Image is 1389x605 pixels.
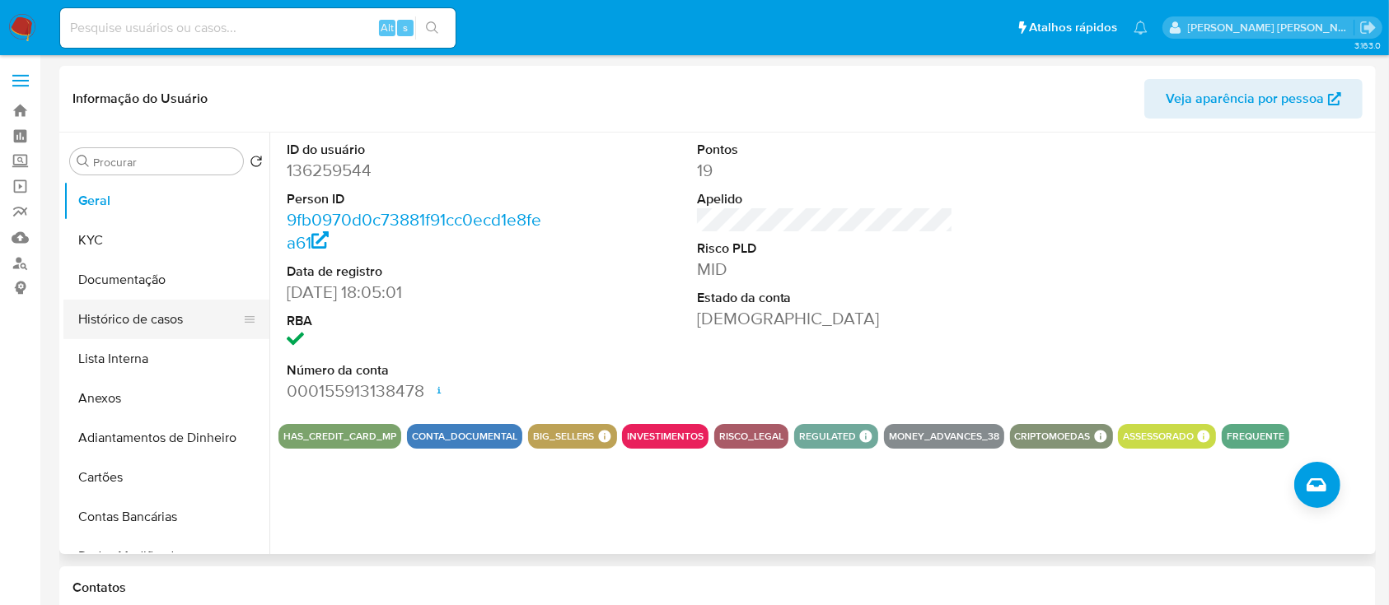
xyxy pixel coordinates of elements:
dt: ID do usuário [287,141,544,159]
button: Anexos [63,379,269,418]
a: Sair [1359,19,1377,36]
input: Pesquise usuários ou casos... [60,17,456,39]
dt: Data de registro [287,263,544,281]
h1: Contatos [72,579,1363,596]
dt: Número da conta [287,361,544,379]
dd: MID [697,258,954,281]
button: KYC [63,221,269,260]
dd: 136259544 [287,159,544,182]
button: Procurar [77,155,90,168]
button: Lista Interna [63,339,269,379]
button: search-icon [415,16,449,40]
span: s [403,20,408,35]
dd: 000155913138478 [287,379,544,403]
button: Histórico de casos [63,300,256,339]
span: Veja aparência por pessoa [1166,79,1324,119]
button: Retornar ao pedido padrão [250,155,263,173]
dt: Person ID [287,190,544,208]
dt: Apelido [697,190,954,208]
button: Geral [63,181,269,221]
dt: Risco PLD [697,240,954,258]
input: Procurar [93,155,236,170]
button: Documentação [63,260,269,300]
span: Alt [381,20,394,35]
dd: [DATE] 18:05:01 [287,281,544,304]
button: Contas Bancárias [63,497,269,537]
dd: 19 [697,159,954,182]
dt: RBA [287,312,544,330]
dt: Estado da conta [697,289,954,307]
button: Cartões [63,458,269,497]
dd: [DEMOGRAPHIC_DATA] [697,307,954,330]
button: Adiantamentos de Dinheiro [63,418,269,458]
a: Notificações [1134,21,1148,35]
dt: Pontos [697,141,954,159]
button: Dados Modificados [63,537,269,576]
p: anna.almeida@mercadopago.com.br [1188,20,1354,35]
button: Veja aparência por pessoa [1144,79,1363,119]
h1: Informação do Usuário [72,91,208,107]
a: 9fb0970d0c73881f91cc0ecd1e8fea61 [287,207,541,254]
span: Atalhos rápidos [1029,19,1117,36]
